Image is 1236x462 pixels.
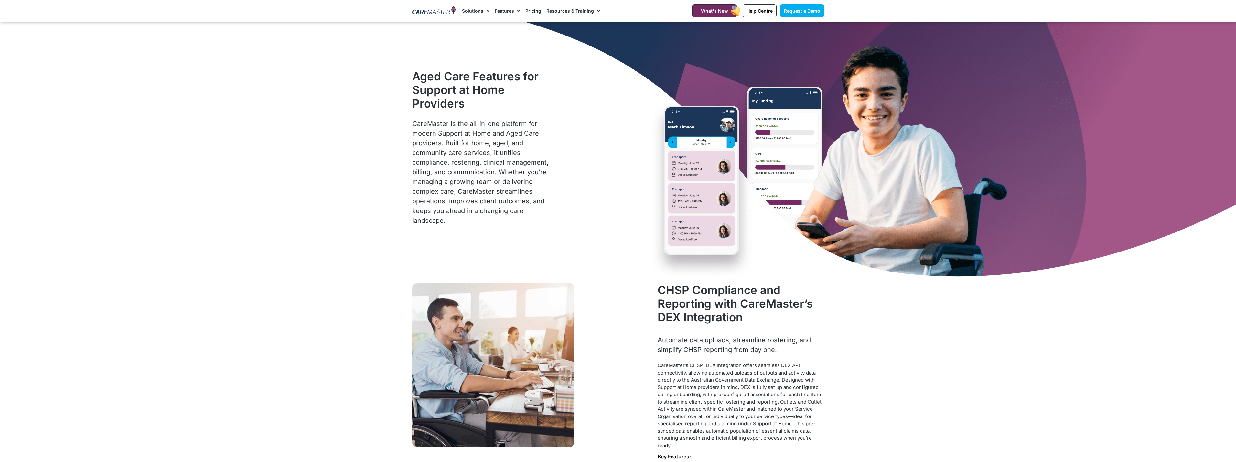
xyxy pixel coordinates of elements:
a: Help Centre [743,4,777,17]
img: Aged care worker in a wheelchair smiling while working at a computer in a modern office environme... [412,283,574,447]
p: Automate data uploads, streamline rostering, and simplify CHSP reporting from day one. [658,335,824,354]
span: What's New [701,8,728,14]
img: CareMaster Logo [412,6,456,16]
p: CareMaster’s CHSP–DEX integration offers seamless DEX API connectivity, allowing automated upload... [658,362,824,449]
h2: Key Features: [658,454,824,460]
span: Help Centre [747,8,773,14]
h2: CHSP Compliance and Reporting with CareMaster’s DEX Integration [658,283,824,324]
p: CareMaster is the all-in-one platform for modern Support at Home and Aged Care providers. Built f... [412,119,552,225]
a: Request a Demo [780,4,824,17]
h1: Aged Care Features for Support at Home Providers [412,69,552,110]
span: Request a Demo [784,8,820,14]
a: What's New [692,4,737,17]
